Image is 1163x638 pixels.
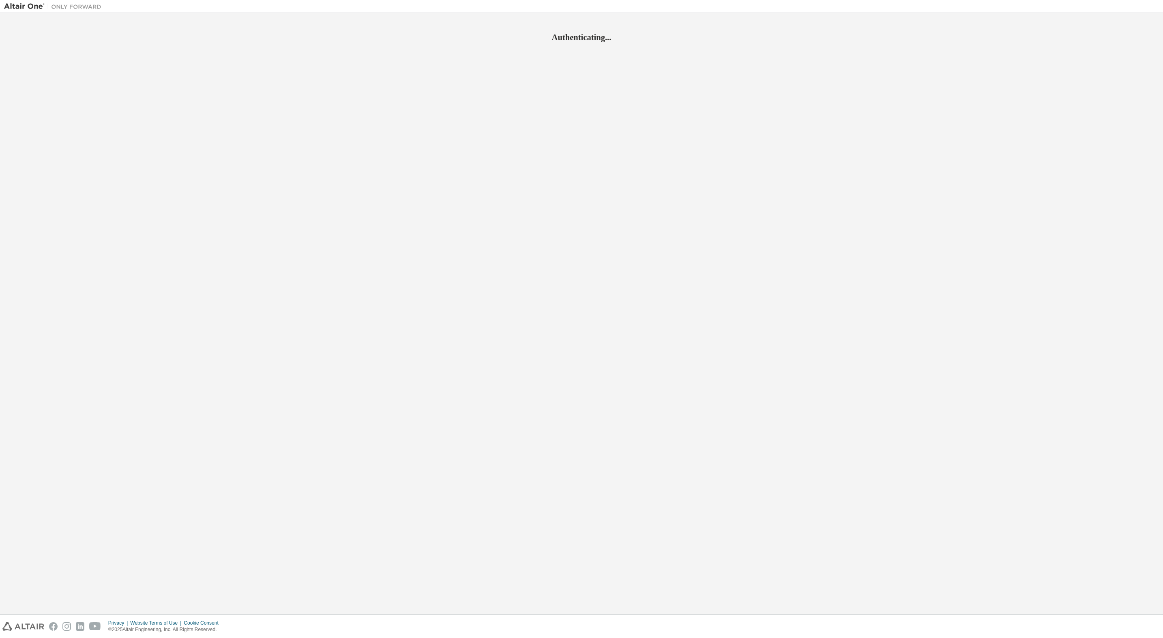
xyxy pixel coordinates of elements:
[2,622,44,631] img: altair_logo.svg
[49,622,58,631] img: facebook.svg
[89,622,101,631] img: youtube.svg
[184,620,223,626] div: Cookie Consent
[4,32,1159,43] h2: Authenticating...
[76,622,84,631] img: linkedin.svg
[62,622,71,631] img: instagram.svg
[108,626,223,633] p: © 2025 Altair Engineering, Inc. All Rights Reserved.
[4,2,105,11] img: Altair One
[108,620,130,626] div: Privacy
[130,620,184,626] div: Website Terms of Use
